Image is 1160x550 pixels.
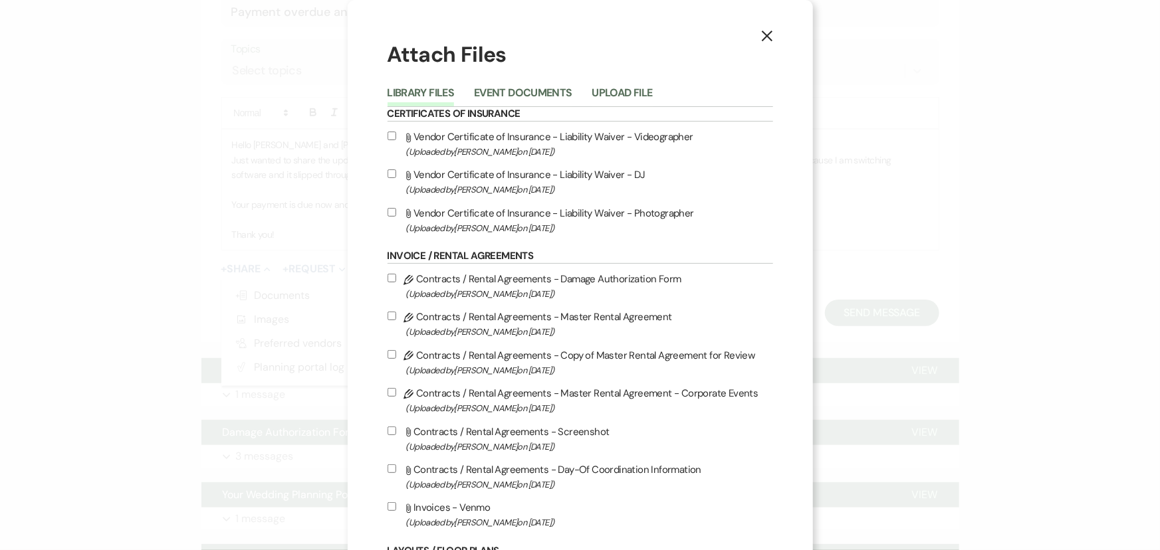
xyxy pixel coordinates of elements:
label: Contracts / Rental Agreements - Master Rental Agreement [388,308,773,339]
span: (Uploaded by [PERSON_NAME] on [DATE] ) [406,477,773,492]
span: (Uploaded by [PERSON_NAME] on [DATE] ) [406,286,773,302]
span: (Uploaded by [PERSON_NAME] on [DATE] ) [406,324,773,339]
span: (Uploaded by [PERSON_NAME] on [DATE] ) [406,182,773,197]
input: Contracts / Rental Agreements - Copy of Master Rental Agreement for Review(Uploaded by[PERSON_NAM... [388,350,396,359]
label: Invoices - Venmo [388,499,773,530]
label: Contracts / Rental Agreements - Screenshot [388,423,773,454]
label: Vendor Certificate of Insurance - Liability Waiver - Videographer [388,128,773,159]
label: Vendor Certificate of Insurance - Liability Waiver - DJ [388,166,773,197]
input: Invoices - Venmo(Uploaded by[PERSON_NAME]on [DATE]) [388,502,396,511]
input: Contracts / Rental Agreements - Screenshot(Uploaded by[PERSON_NAME]on [DATE]) [388,426,396,435]
input: Contracts / Rental Agreements - Day-Of Coordination Information(Uploaded by[PERSON_NAME]on [DATE]) [388,464,396,473]
input: Contracts / Rental Agreements - Master Rental Agreement(Uploaded by[PERSON_NAME]on [DATE]) [388,312,396,320]
span: (Uploaded by [PERSON_NAME] on [DATE] ) [406,401,773,416]
input: Contracts / Rental Agreements - Damage Authorization Form(Uploaded by[PERSON_NAME]on [DATE]) [388,274,396,282]
label: Contracts / Rental Agreements - Day-Of Coordination Information [388,461,773,492]
label: Vendor Certificate of Insurance - Liability Waiver - Photographer [388,205,773,236]
input: Vendor Certificate of Insurance - Liability Waiver - DJ(Uploaded by[PERSON_NAME]on [DATE]) [388,169,396,178]
h6: Certificates of Insurance [388,107,773,122]
span: (Uploaded by [PERSON_NAME] on [DATE] ) [406,439,773,454]
span: (Uploaded by [PERSON_NAME] on [DATE] ) [406,515,773,530]
span: (Uploaded by [PERSON_NAME] on [DATE] ) [406,144,773,159]
h6: Invoice / Rental Agreements [388,249,773,264]
label: Contracts / Rental Agreements - Damage Authorization Form [388,270,773,302]
button: Event Documents [474,88,572,106]
span: (Uploaded by [PERSON_NAME] on [DATE] ) [406,363,773,378]
button: Upload File [592,88,653,106]
span: (Uploaded by [PERSON_NAME] on [DATE] ) [406,221,773,236]
h1: Attach Files [388,40,773,70]
button: Library Files [388,88,455,106]
label: Contracts / Rental Agreements - Copy of Master Rental Agreement for Review [388,347,773,378]
input: Vendor Certificate of Insurance - Liability Waiver - Videographer(Uploaded by[PERSON_NAME]on [DATE]) [388,132,396,140]
input: Vendor Certificate of Insurance - Liability Waiver - Photographer(Uploaded by[PERSON_NAME]on [DATE]) [388,208,396,217]
input: Contracts / Rental Agreements - Master Rental Agreement - Corporate Events(Uploaded by[PERSON_NAM... [388,388,396,397]
label: Contracts / Rental Agreements - Master Rental Agreement - Corporate Events [388,385,773,416]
